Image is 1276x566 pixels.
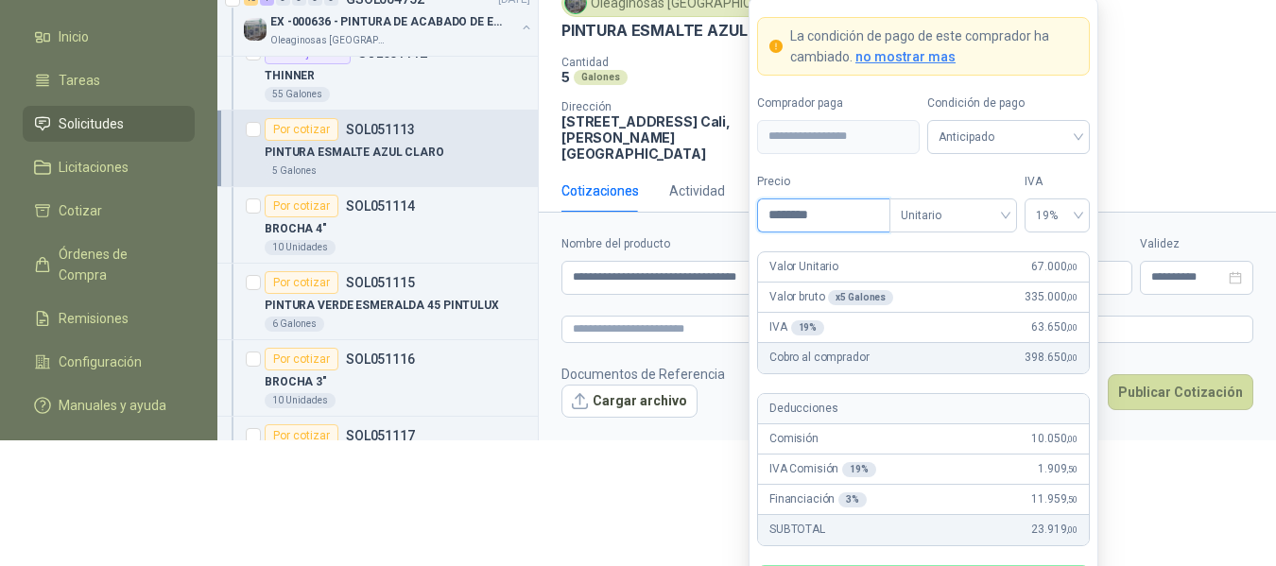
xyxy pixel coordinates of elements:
a: Remisiones [23,300,195,336]
a: Configuración [23,344,195,380]
p: PINTURA ESMALTE AZUL CLARO [265,144,444,162]
div: Cotizaciones [561,180,639,201]
span: 398.650 [1025,349,1078,367]
p: Valor Unitario [769,258,838,276]
div: Por cotizar [265,118,338,141]
p: BROCHA 3" [265,373,327,391]
span: ,00 [1066,262,1078,272]
p: EX -000636 - PINTURA DE ACABADO DE EQUIPOS, ESTRUC [270,13,506,31]
span: Órdenes de Compra [59,244,177,285]
div: x 5 Galones [828,290,893,305]
span: 1.909 [1038,460,1078,478]
p: Cantidad [561,56,803,69]
div: 10 Unidades [265,393,336,408]
div: Actividad [669,180,725,201]
a: Cotizar [23,193,195,229]
p: Comisión [769,430,819,448]
span: 19% [1036,201,1078,230]
div: Galones [574,70,628,85]
p: SUBTOTAL [769,521,825,539]
span: Manuales y ayuda [59,395,166,416]
div: 3 % [838,492,867,507]
span: ,00 [1066,524,1078,535]
div: 19 % [842,462,876,477]
span: 23.919 [1031,521,1078,539]
div: Por cotizar [265,271,338,294]
span: Solicitudes [59,113,124,134]
p: Financiación [769,490,867,508]
button: Publicar Cotización [1108,374,1253,410]
p: Deducciones [769,400,837,418]
span: 63.650 [1031,318,1078,336]
span: Tareas [59,70,100,91]
div: 19 % [791,320,825,335]
p: SOL051114 [346,199,415,213]
p: SOL051115 [346,276,415,289]
div: Por cotizar [265,195,338,217]
label: Comprador paga [757,94,920,112]
span: Remisiones [59,308,129,329]
p: Valor bruto [769,288,893,306]
a: Solicitudes [23,106,195,142]
p: La condición de pago de este comprador ha cambiado. [790,26,1078,67]
span: 11.959 [1031,490,1078,508]
span: Cotizar [59,200,102,221]
a: Manuales y ayuda [23,387,195,423]
a: Por adjudicarSOL051112THINNER55 Galones [217,34,538,111]
p: SOL051117 [346,429,415,442]
a: Por cotizarSOL051113PINTURA ESMALTE AZUL CLARO5 Galones [217,111,538,187]
p: IVA Comisión [769,460,876,478]
div: 5 Galones [265,163,324,179]
span: Unitario [901,201,1006,230]
p: [STREET_ADDRESS] Cali , [PERSON_NAME][GEOGRAPHIC_DATA] [561,113,764,162]
a: Por cotizarSOL051116BROCHA 3"10 Unidades [217,340,538,417]
span: no mostrar mas [855,49,956,64]
p: SOL051113 [346,123,415,136]
p: PINTURA VERDE ESMERALDA 45 PINTULUX [265,297,499,315]
label: Validez [1140,235,1253,253]
span: ,50 [1066,494,1078,505]
span: 335.000 [1025,288,1078,306]
label: IVA [1025,173,1090,191]
div: 6 Galones [265,317,324,332]
span: ,00 [1066,292,1078,302]
p: Documentos de Referencia [561,364,725,385]
span: ,00 [1066,352,1078,363]
span: Licitaciones [59,157,129,178]
a: Por cotizarSOL051114BROCHA 4"10 Unidades [217,187,538,264]
span: Inicio [59,26,89,47]
p: THINNER [265,67,315,85]
p: PINTURA ESMALTE AZUL CLARO [561,21,802,41]
p: SOL051112 [358,46,427,60]
div: Por cotizar [265,348,338,370]
img: Company Logo [244,18,267,41]
span: ,00 [1066,434,1078,444]
a: Por cotizarSOL051117 [217,417,538,493]
div: Por cotizar [265,424,338,447]
p: 5 [561,69,570,85]
a: Licitaciones [23,149,195,185]
span: Anticipado [939,123,1078,151]
button: Cargar archivo [561,385,698,419]
a: Por cotizarSOL051115PINTURA VERDE ESMERALDA 45 PINTULUX6 Galones [217,264,538,340]
p: Oleaginosas [GEOGRAPHIC_DATA][PERSON_NAME] [270,33,389,48]
label: Precio [757,173,889,191]
div: 55 Galones [265,87,330,102]
label: Condición de pago [927,94,1090,112]
a: Tareas [23,62,195,98]
a: Órdenes de Compra [23,236,195,293]
p: BROCHA 4" [265,220,327,238]
label: Nombre del producto [561,235,869,253]
div: 10 Unidades [265,240,336,255]
span: ,50 [1066,464,1078,474]
span: Configuración [59,352,142,372]
p: IVA [769,318,824,336]
span: 10.050 [1031,430,1078,448]
span: exclamation-circle [769,40,783,53]
span: 67.000 [1031,258,1078,276]
p: Cobro al comprador [769,349,869,367]
p: Dirección [561,100,764,113]
a: Inicio [23,19,195,55]
p: SOL051116 [346,352,415,366]
span: ,00 [1066,322,1078,333]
